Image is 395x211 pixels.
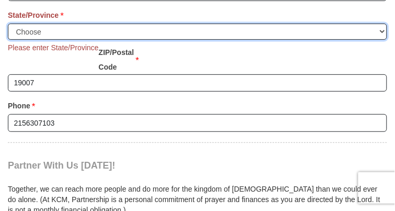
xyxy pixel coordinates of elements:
strong: ZIP/Postal Code [99,45,134,74]
strong: State/Province [8,8,59,23]
strong: Phone [8,98,30,113]
span: Partner With Us [DATE]! [8,160,116,171]
li: Please enter State/Province [8,42,99,53]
